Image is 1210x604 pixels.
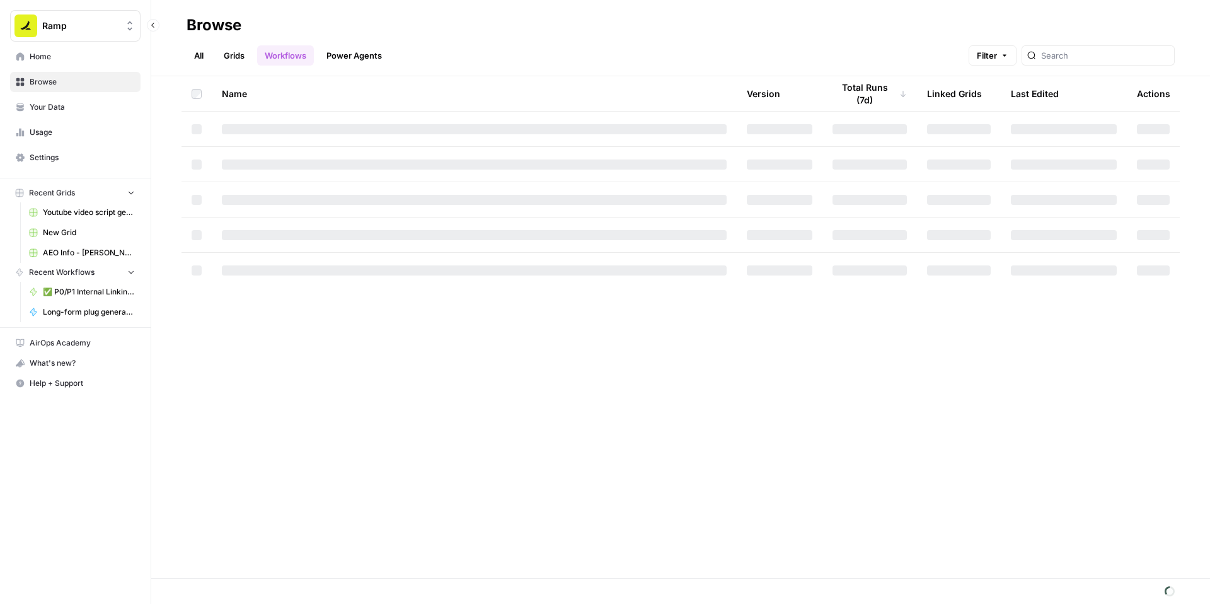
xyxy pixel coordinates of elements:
a: New Grid [23,223,141,243]
span: New Grid [43,227,135,238]
a: Settings [10,148,141,168]
button: Recent Grids [10,183,141,202]
span: Ramp [42,20,118,32]
span: Help + Support [30,378,135,389]
a: Usage [10,122,141,142]
span: Home [30,51,135,62]
div: What's new? [11,354,140,373]
button: Workspace: Ramp [10,10,141,42]
img: Ramp Logo [14,15,37,37]
div: Actions [1137,76,1170,111]
a: Power Agents [319,45,389,66]
span: Recent Workflows [29,267,95,278]
div: Last Edited [1011,76,1059,111]
div: Linked Grids [927,76,982,111]
a: Youtube video script generator [23,202,141,223]
span: Youtube video script generator [43,207,135,218]
a: All [187,45,211,66]
button: Recent Workflows [10,263,141,282]
span: ✅ P0/P1 Internal Linking Workflow [43,286,135,298]
input: Search [1041,49,1169,62]
span: AEO Info - [PERSON_NAME] [43,247,135,258]
button: Filter [969,45,1017,66]
span: Your Data [30,102,135,113]
span: Settings [30,152,135,163]
span: Usage [30,127,135,138]
button: What's new? [10,353,141,373]
span: Recent Grids [29,187,75,199]
span: AirOps Academy [30,337,135,349]
span: Long-form plug generator – Content tuning version [43,306,135,318]
a: Browse [10,72,141,92]
a: Long-form plug generator – Content tuning version [23,302,141,322]
a: Home [10,47,141,67]
a: Workflows [257,45,314,66]
a: ✅ P0/P1 Internal Linking Workflow [23,282,141,302]
div: Browse [187,15,241,35]
a: Grids [216,45,252,66]
button: Help + Support [10,373,141,393]
div: Version [747,76,780,111]
a: Your Data [10,97,141,117]
a: AEO Info - [PERSON_NAME] [23,243,141,263]
a: AirOps Academy [10,333,141,353]
div: Total Runs (7d) [833,76,907,111]
span: Filter [977,49,997,62]
span: Browse [30,76,135,88]
div: Name [222,76,727,111]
